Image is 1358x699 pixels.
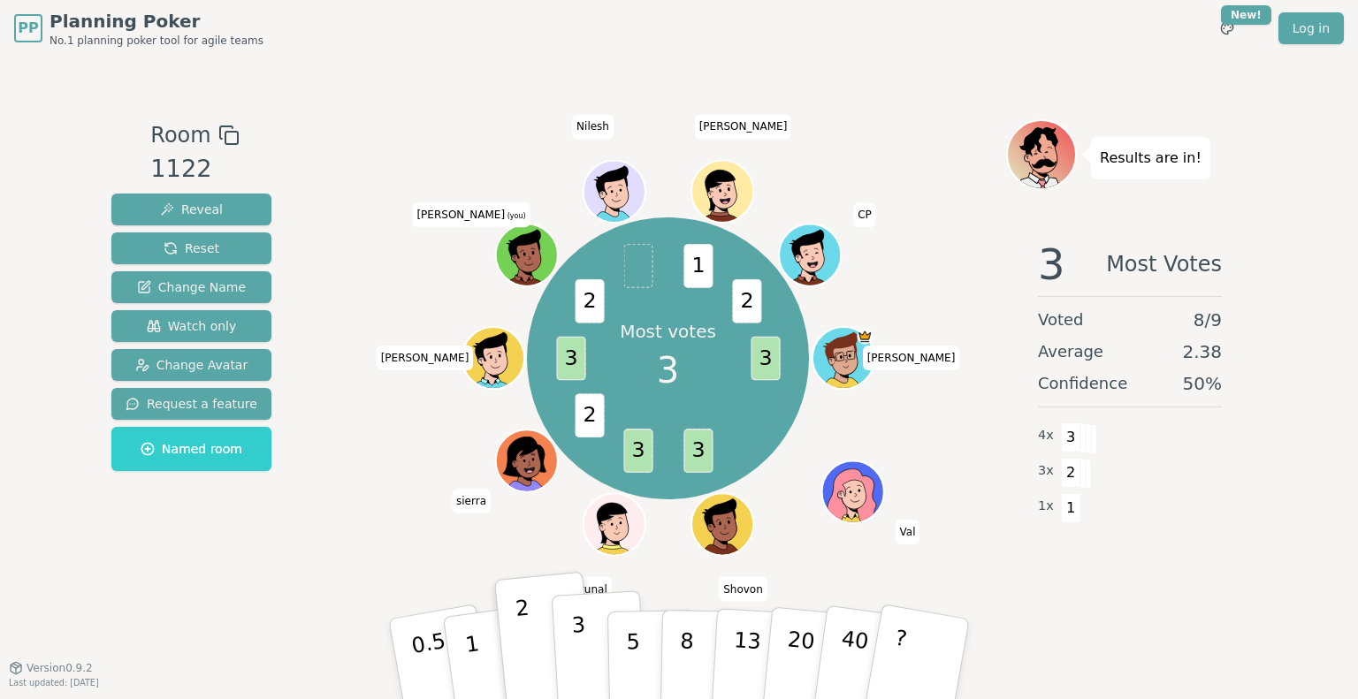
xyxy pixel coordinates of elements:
span: Click to change your name [896,520,920,544]
span: spencer is the host [857,329,873,345]
span: 3 [683,429,713,473]
span: Click to change your name [863,346,960,370]
span: Reset [164,239,219,257]
button: Watch only [111,310,271,342]
div: 1122 [150,151,239,187]
span: Reveal [160,201,223,218]
span: (you) [505,212,526,220]
button: Click to change your avatar [497,226,555,285]
span: Click to change your name [377,346,474,370]
span: 4 x [1038,426,1054,445]
button: Change Avatar [111,349,271,381]
span: Change Avatar [135,356,248,374]
p: Results are in! [1100,146,1202,171]
span: No.1 planning poker tool for agile teams [50,34,263,48]
span: Click to change your name [719,577,767,602]
a: PPPlanning PokerNo.1 planning poker tool for agile teams [14,9,263,48]
p: 2 [515,596,538,692]
button: Version0.9.2 [9,661,93,675]
span: Version 0.9.2 [27,661,93,675]
span: 3 [657,344,679,397]
button: Named room [111,427,271,471]
button: Request a feature [111,388,271,420]
span: Click to change your name [452,489,491,513]
span: 2 [575,393,604,437]
span: 3 [623,429,652,473]
button: Reset [111,232,271,264]
button: Change Name [111,271,271,303]
span: 2 [1061,458,1081,488]
a: Log in [1278,12,1344,44]
span: 2 [575,279,604,323]
span: Confidence [1038,371,1127,396]
span: Click to change your name [412,202,530,227]
span: Average [1038,339,1103,364]
span: Named room [141,440,242,458]
span: Room [150,119,210,151]
span: Change Name [137,278,246,296]
span: PP [18,18,38,39]
span: 3 [556,336,585,380]
span: 1 x [1038,497,1054,516]
span: Request a feature [126,395,257,413]
span: Last updated: [DATE] [9,678,99,688]
div: New! [1221,5,1271,25]
span: 1 [683,244,713,288]
button: Reveal [111,194,271,225]
span: 2 [732,279,761,323]
span: Click to change your name [695,114,792,139]
span: Watch only [147,317,237,335]
span: 3 [751,336,780,380]
span: Click to change your name [572,114,614,139]
button: New! [1211,12,1243,44]
span: 2.38 [1182,339,1222,364]
span: Planning Poker [50,9,263,34]
span: 3 [1038,243,1065,285]
span: 50 % [1183,371,1222,396]
span: 1 [1061,493,1081,523]
span: 3 x [1038,461,1054,481]
p: Most votes [620,319,716,344]
span: Most Votes [1106,243,1222,285]
span: Voted [1038,308,1084,332]
span: 8 / 9 [1194,308,1222,332]
span: Click to change your name [853,202,876,227]
span: Click to change your name [574,577,611,602]
span: 3 [1061,422,1081,452]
